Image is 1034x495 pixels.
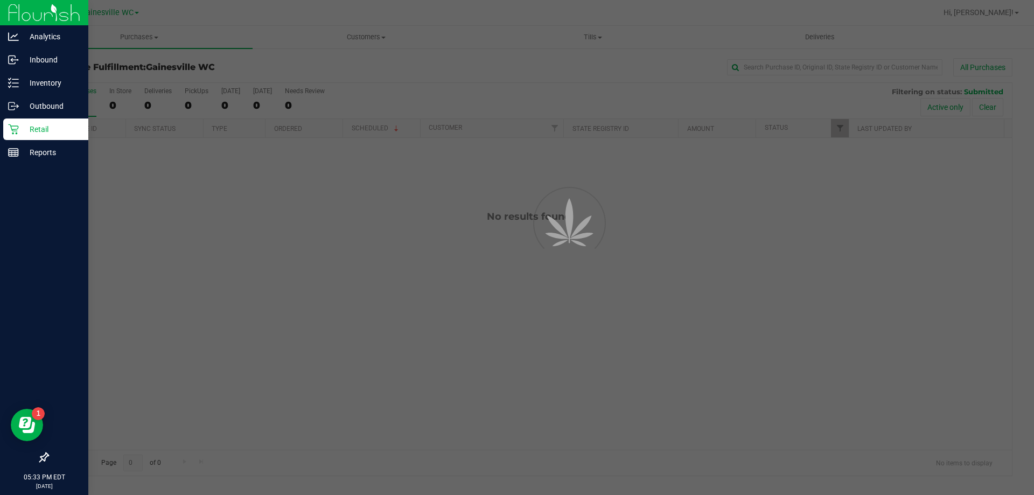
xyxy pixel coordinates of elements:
[19,146,83,159] p: Reports
[19,76,83,89] p: Inventory
[8,124,19,135] inline-svg: Retail
[19,123,83,136] p: Retail
[8,54,19,65] inline-svg: Inbound
[32,407,45,420] iframe: Resource center unread badge
[19,53,83,66] p: Inbound
[8,31,19,42] inline-svg: Analytics
[11,409,43,441] iframe: Resource center
[5,472,83,482] p: 05:33 PM EDT
[8,78,19,88] inline-svg: Inventory
[5,482,83,490] p: [DATE]
[8,101,19,111] inline-svg: Outbound
[8,147,19,158] inline-svg: Reports
[19,30,83,43] p: Analytics
[19,100,83,113] p: Outbound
